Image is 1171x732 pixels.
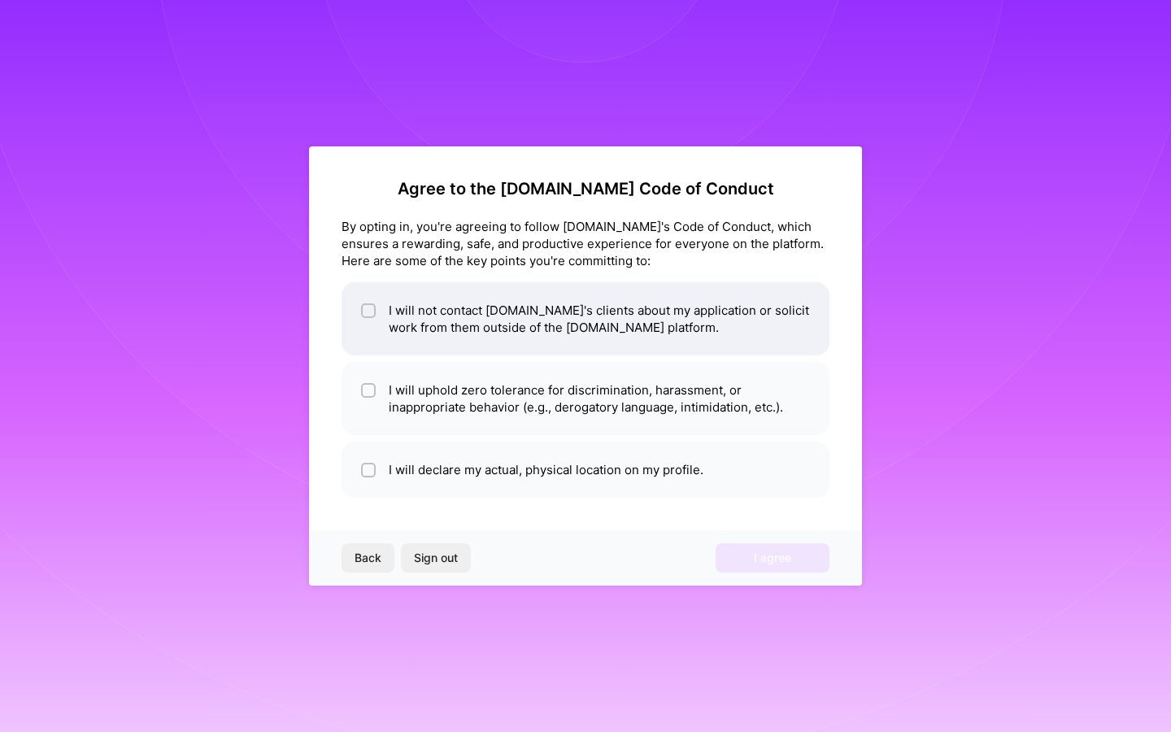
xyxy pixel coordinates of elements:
button: Back [342,543,394,573]
div: By opting in, you're agreeing to follow [DOMAIN_NAME]'s Code of Conduct, which ensures a rewardin... [342,218,829,269]
span: Sign out [414,550,458,566]
h2: Agree to the [DOMAIN_NAME] Code of Conduct [342,179,829,198]
li: I will declare my actual, physical location on my profile. [342,442,829,498]
li: I will not contact [DOMAIN_NAME]'s clients about my application or solicit work from them outside... [342,282,829,355]
li: I will uphold zero tolerance for discrimination, harassment, or inappropriate behavior (e.g., der... [342,362,829,435]
button: Sign out [401,543,471,573]
span: Back [355,550,381,566]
